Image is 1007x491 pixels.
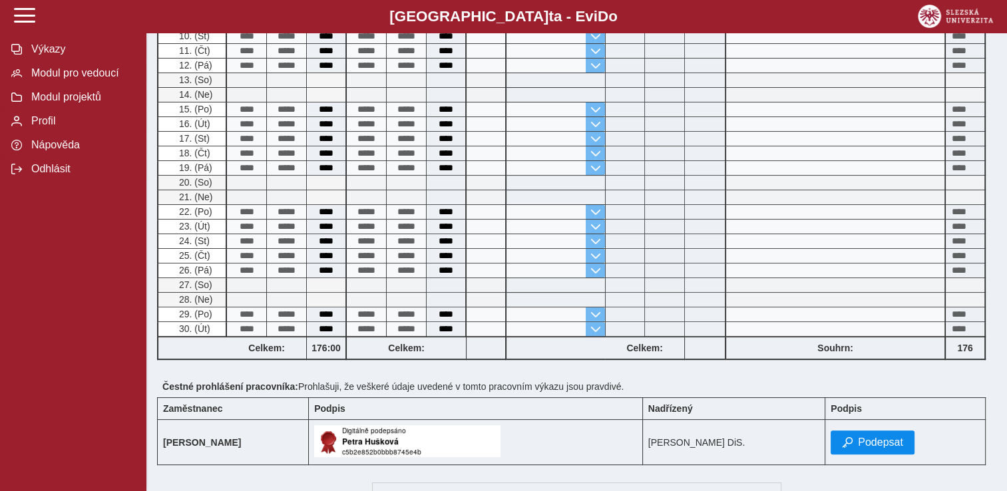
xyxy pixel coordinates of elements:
td: [PERSON_NAME] DiS. [642,420,825,465]
span: 10. (St) [176,31,210,41]
span: o [608,8,618,25]
span: Modul projektů [27,91,135,103]
b: Celkem: [347,343,466,353]
span: Podepsat [858,436,903,448]
span: 26. (Pá) [176,265,212,275]
span: 13. (So) [176,75,212,85]
span: 20. (So) [176,177,212,188]
span: 28. (Ne) [176,294,213,305]
span: 22. (Po) [176,206,212,217]
b: [GEOGRAPHIC_DATA] a - Evi [40,8,967,25]
span: Odhlásit [27,163,135,175]
span: 12. (Pá) [176,60,212,71]
b: 176 [946,343,984,353]
img: logo_web_su.png [918,5,993,28]
span: 14. (Ne) [176,89,213,100]
b: Souhrn: [817,343,853,353]
span: 24. (St) [176,236,210,246]
span: 17. (St) [176,133,210,144]
b: Podpis [831,403,862,414]
span: t [548,8,553,25]
span: D [598,8,608,25]
b: Celkem: [605,343,684,353]
span: 18. (Čt) [176,148,210,158]
b: Nadřízený [648,403,693,414]
b: Zaměstnanec [163,403,222,414]
b: [PERSON_NAME] [163,437,241,448]
b: Čestné prohlášení pracovníka: [162,381,298,392]
span: Profil [27,115,135,127]
span: 30. (Út) [176,323,210,334]
span: 27. (So) [176,279,212,290]
span: Nápověda [27,139,135,151]
span: 21. (Ne) [176,192,213,202]
div: Prohlašuji, že veškeré údaje uvedené v tomto pracovním výkazu jsou pravdivé. [157,376,996,397]
b: 176:00 [307,343,345,353]
button: Podepsat [831,430,914,454]
b: Celkem: [227,343,306,353]
b: Podpis [314,403,345,414]
span: 11. (Čt) [176,45,210,56]
img: Digitálně podepsáno uživatelem [314,425,501,457]
span: 25. (Čt) [176,250,210,261]
span: Modul pro vedoucí [27,67,135,79]
span: 19. (Pá) [176,162,212,173]
span: Výkazy [27,43,135,55]
span: 23. (Út) [176,221,210,232]
span: 29. (Po) [176,309,212,319]
span: 16. (Út) [176,118,210,129]
span: 15. (Po) [176,104,212,114]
